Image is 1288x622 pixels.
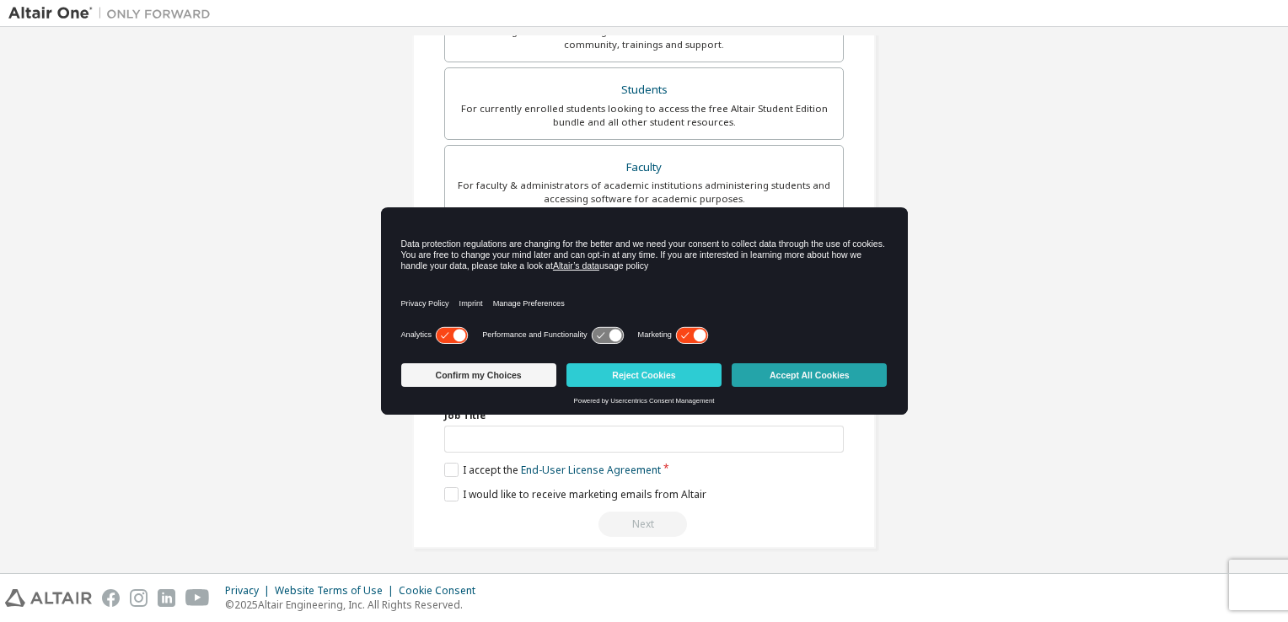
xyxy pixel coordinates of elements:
label: I accept the [444,463,661,477]
p: © 2025 Altair Engineering, Inc. All Rights Reserved. [225,598,486,612]
div: Cookie Consent [399,584,486,598]
img: linkedin.svg [158,589,175,607]
div: For currently enrolled students looking to access the free Altair Student Edition bundle and all ... [455,102,833,129]
img: altair_logo.svg [5,589,92,607]
label: I would like to receive marketing emails from Altair [444,487,706,501]
div: Privacy [225,584,275,598]
div: For existing customers looking to access software downloads, HPC resources, community, trainings ... [455,24,833,51]
img: youtube.svg [185,589,210,607]
div: Students [455,78,833,102]
img: Altair One [8,5,219,22]
div: For faculty & administrators of academic institutions administering students and accessing softwa... [455,179,833,206]
div: Faculty [455,156,833,180]
img: instagram.svg [130,589,148,607]
label: Job Title [444,409,844,422]
a: End-User License Agreement [521,463,661,477]
div: Read and acccept EULA to continue [444,512,844,537]
div: Website Terms of Use [275,584,399,598]
img: facebook.svg [102,589,120,607]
